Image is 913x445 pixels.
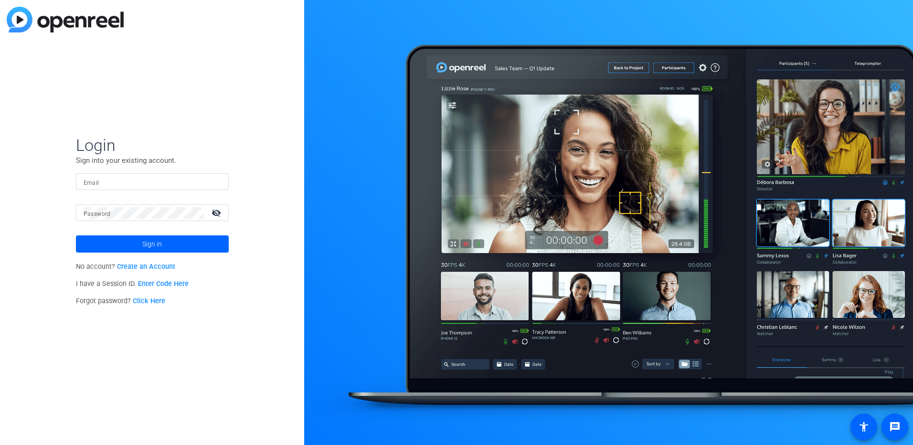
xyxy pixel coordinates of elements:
[76,235,229,253] button: Sign in
[76,155,229,166] p: Sign into your existing account.
[117,263,175,271] a: Create an Account
[84,211,111,217] mat-label: Password
[76,135,229,155] span: Login
[889,421,901,433] mat-icon: message
[76,280,189,288] span: I have a Session ID.
[133,297,165,305] a: Click Here
[7,7,124,32] img: blue-gradient.svg
[84,180,99,186] mat-label: Email
[206,206,229,220] mat-icon: visibility_off
[138,280,189,288] a: Enter Code Here
[142,232,162,256] span: Sign in
[76,297,166,305] span: Forgot password?
[84,176,221,188] input: Enter Email Address
[76,263,176,271] span: No account?
[858,421,870,433] mat-icon: accessibility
